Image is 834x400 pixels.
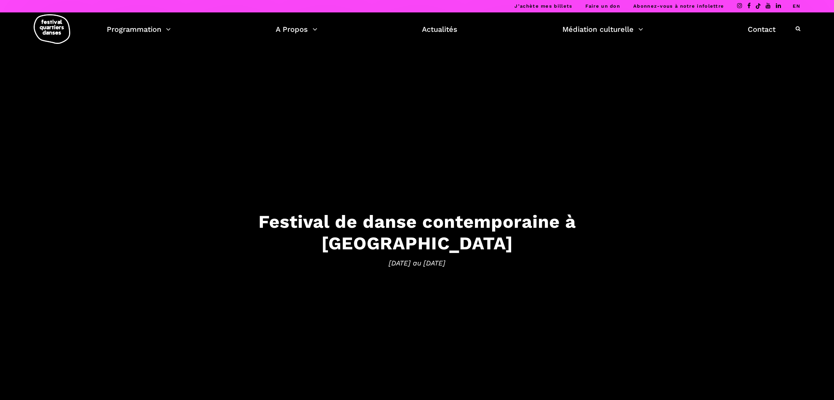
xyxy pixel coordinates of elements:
a: EN [793,3,800,9]
a: Contact [748,23,775,35]
a: Programmation [107,23,171,35]
a: Actualités [422,23,457,35]
a: Abonnez-vous à notre infolettre [633,3,724,9]
h3: Festival de danse contemporaine à [GEOGRAPHIC_DATA] [190,211,644,254]
a: Médiation culturelle [562,23,643,35]
span: [DATE] au [DATE] [190,257,644,268]
a: J’achète mes billets [514,3,572,9]
a: Faire un don [585,3,620,9]
a: A Propos [276,23,317,35]
img: logo-fqd-med [34,14,70,44]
